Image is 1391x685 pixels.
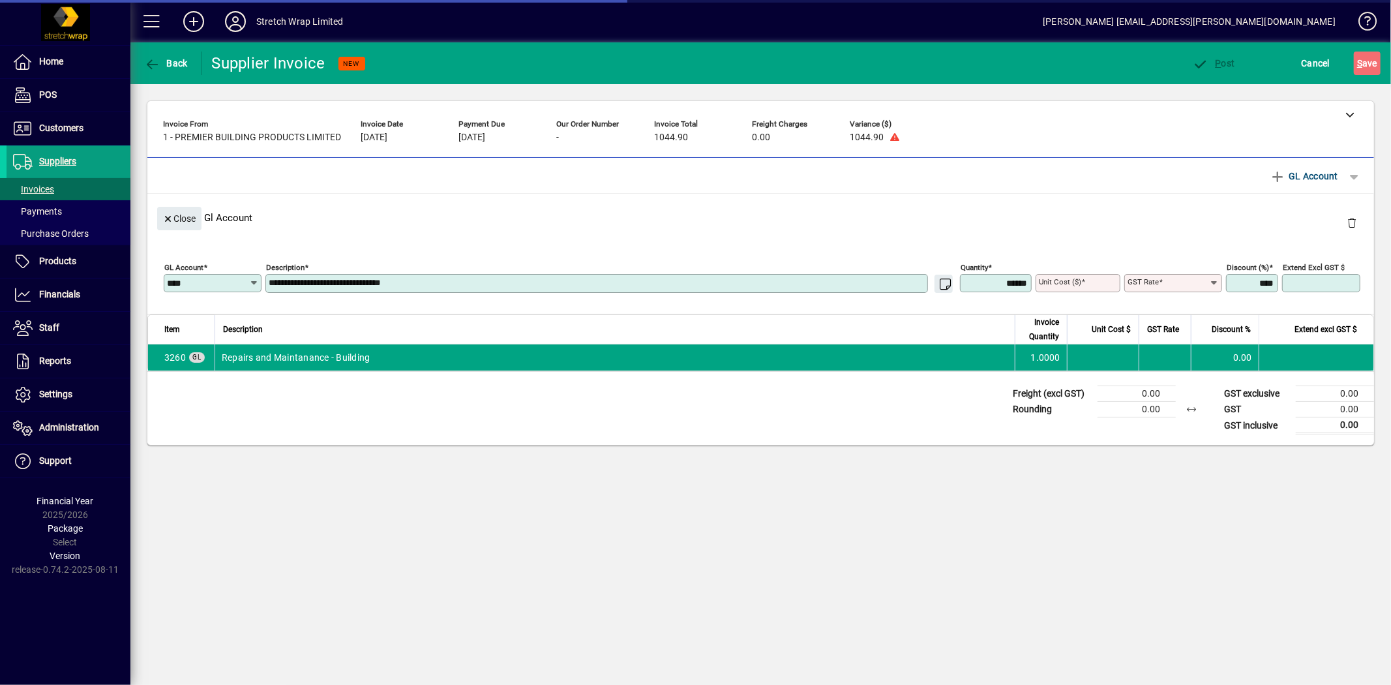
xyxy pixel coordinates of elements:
[39,89,57,100] span: POS
[7,378,130,411] a: Settings
[1336,207,1368,238] button: Delete
[1354,52,1381,75] button: Save
[164,351,186,364] span: Repairs and Maintanance - Building
[361,132,387,143] span: [DATE]
[39,455,72,466] span: Support
[7,279,130,311] a: Financials
[1216,58,1221,68] span: P
[1349,3,1375,45] a: Knowledge Base
[7,345,130,378] a: Reports
[164,322,180,337] span: Item
[1302,53,1330,74] span: Cancel
[1098,386,1176,402] td: 0.00
[164,263,203,272] mat-label: GL Account
[1212,322,1251,337] span: Discount %
[1296,402,1374,418] td: 0.00
[7,412,130,444] a: Administration
[1128,277,1159,286] mat-label: GST rate
[215,344,1015,371] td: Repairs and Maintanance - Building
[266,263,305,272] mat-label: Description
[654,132,688,143] span: 1044.90
[212,53,325,74] div: Supplier Invoice
[1283,263,1345,272] mat-label: Extend excl GST $
[556,132,559,143] span: -
[13,228,89,239] span: Purchase Orders
[163,132,341,143] span: 1 - PREMIER BUILDING PRODUCTS LIMITED
[39,322,59,333] span: Staff
[7,46,130,78] a: Home
[1147,322,1179,337] span: GST Rate
[39,123,83,133] span: Customers
[141,52,191,75] button: Back
[850,132,884,143] span: 1044.90
[162,208,196,230] span: Close
[39,256,76,266] span: Products
[1296,418,1374,434] td: 0.00
[50,551,81,561] span: Version
[13,206,62,217] span: Payments
[344,59,360,68] span: NEW
[256,11,344,32] div: Stretch Wrap Limited
[1218,386,1296,402] td: GST exclusive
[752,132,770,143] span: 0.00
[1296,386,1374,402] td: 0.00
[37,496,94,506] span: Financial Year
[1218,418,1296,434] td: GST inclusive
[39,422,99,433] span: Administration
[7,245,130,278] a: Products
[1043,11,1336,32] div: [PERSON_NAME] [EMAIL_ADDRESS][PERSON_NAME][DOMAIN_NAME]
[1336,217,1368,228] app-page-header-button: Delete
[130,52,202,75] app-page-header-button: Back
[39,289,80,299] span: Financials
[1218,402,1296,418] td: GST
[192,354,202,361] span: GL
[223,322,263,337] span: Description
[7,312,130,344] a: Staff
[458,132,485,143] span: [DATE]
[173,10,215,33] button: Add
[1357,58,1362,68] span: S
[1193,58,1235,68] span: ost
[1006,402,1098,418] td: Rounding
[7,222,130,245] a: Purchase Orders
[7,178,130,200] a: Invoices
[1298,52,1334,75] button: Cancel
[39,56,63,67] span: Home
[1006,386,1098,402] td: Freight (excl GST)
[1039,277,1081,286] mat-label: Unit Cost ($)
[39,156,76,166] span: Suppliers
[48,523,83,534] span: Package
[1098,402,1176,418] td: 0.00
[39,389,72,399] span: Settings
[1357,53,1377,74] span: ave
[1189,52,1238,75] button: Post
[1023,315,1059,344] span: Invoice Quantity
[39,356,71,366] span: Reports
[215,10,256,33] button: Profile
[7,112,130,145] a: Customers
[1015,344,1067,371] td: 1.0000
[1092,322,1131,337] span: Unit Cost $
[7,200,130,222] a: Payments
[1191,344,1259,371] td: 0.00
[7,79,130,112] a: POS
[1294,322,1357,337] span: Extend excl GST $
[144,58,188,68] span: Back
[157,207,202,230] button: Close
[13,184,54,194] span: Invoices
[147,194,1374,241] div: Gl Account
[154,212,205,224] app-page-header-button: Close
[7,445,130,478] a: Support
[961,263,988,272] mat-label: Quantity
[1227,263,1269,272] mat-label: Discount (%)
